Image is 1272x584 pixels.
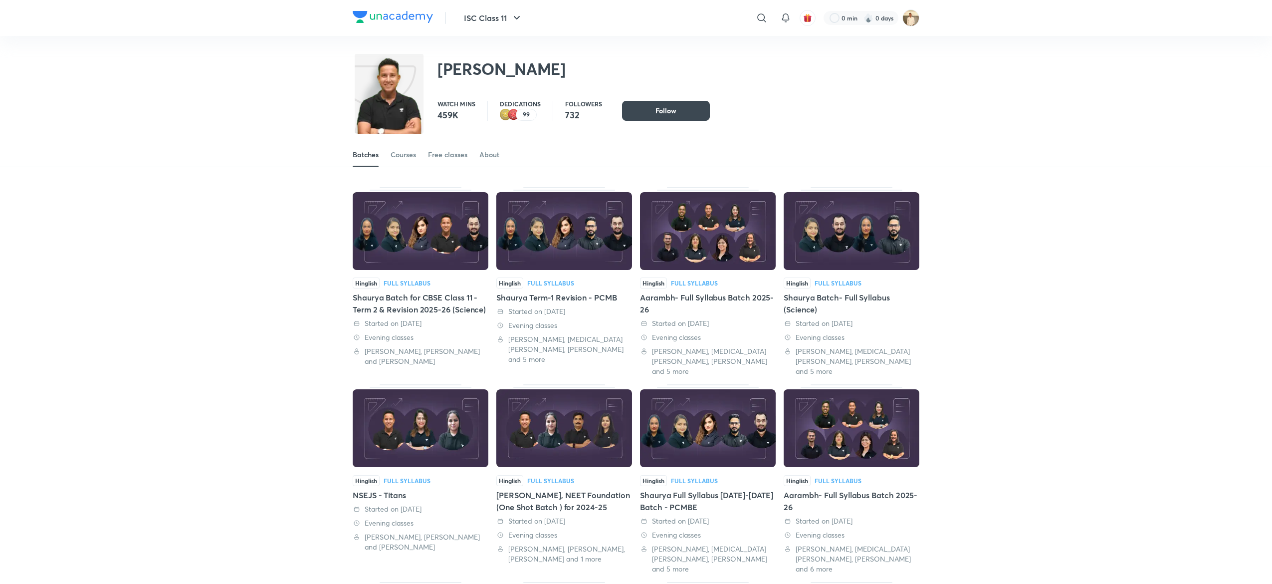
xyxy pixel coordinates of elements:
[391,150,416,160] div: Courses
[496,544,632,564] div: Alok Choubey, Amisha Saxena, Puneet Kumar Srivastava and 1 more
[496,292,632,303] div: Shaurya Term-1 Revision - PCMB
[640,516,776,526] div: Started on 17 May 2025
[784,389,919,467] img: Thumbnail
[353,384,488,574] div: NSEJS - Titans
[784,187,919,376] div: Shaurya Batch- Full Syllabus (Science)
[784,332,919,342] div: Evening classes
[496,384,632,574] div: Samriddhi IITJEE, NEET Foundation (One Shot Batch ) for 2024-25
[671,280,718,286] div: Full Syllabus
[496,475,523,486] span: Hinglish
[353,332,488,342] div: Evening classes
[902,9,919,26] img: Chandrakant Deshmukh
[784,278,811,289] span: Hinglish
[784,192,919,270] img: Thumbnail
[803,13,812,22] img: avatar
[353,278,380,289] span: Hinglish
[815,478,861,484] div: Full Syllabus
[353,150,379,160] div: Batches
[384,280,430,286] div: Full Syllabus
[640,318,776,328] div: Started on 25 Jun 2025
[784,530,919,540] div: Evening classes
[496,192,632,270] img: Thumbnail
[784,346,919,376] div: Alok Choubey, Nikita Shukla, Agni Mitra Aman and 5 more
[800,10,816,26] button: avatar
[353,389,488,467] img: Thumbnail
[353,187,488,376] div: Shaurya Batch for CBSE Class 11 - Term 2 & Revision 2025-26 (Science)
[622,101,710,121] button: Follow
[496,306,632,316] div: Started on 30 Jul 2025
[353,532,488,552] div: Alok Choubey, Amisha Saxena and Shivangi Chauhan
[640,489,776,513] div: Shaurya Full Syllabus [DATE]-[DATE] Batch - PCMBE
[353,518,488,528] div: Evening classes
[565,109,602,121] p: 732
[640,346,776,376] div: Alok Choubey, Nikita Sahu, Shivangi Chauhan and 5 more
[496,278,523,289] span: Hinglish
[353,192,488,270] img: Thumbnail
[496,320,632,330] div: Evening classes
[496,530,632,540] div: Evening classes
[565,101,602,107] p: Followers
[428,143,467,167] a: Free classes
[496,489,632,513] div: [PERSON_NAME], NEET Foundation (One Shot Batch ) for 2024-25
[784,475,811,486] span: Hinglish
[353,11,433,23] img: Company Logo
[384,478,430,484] div: Full Syllabus
[496,389,632,467] img: Thumbnail
[496,334,632,364] div: Alok Choubey, Nikita Shukla, Agni Mitra Aman and 5 more
[523,111,530,118] p: 99
[458,8,529,28] button: ISC Class 11
[353,346,488,366] div: Alok Choubey, Shivani Sharma and Akash Rahangdale
[500,109,512,121] img: educator badge2
[640,278,667,289] span: Hinglish
[496,516,632,526] div: Started on 21 May 2025
[353,489,488,501] div: NSEJS - Titans
[527,280,574,286] div: Full Syllabus
[640,389,776,467] img: Thumbnail
[671,478,718,484] div: Full Syllabus
[353,504,488,514] div: Started on 26 May 2025
[353,318,488,328] div: Started on 22 Sep 2025
[640,187,776,376] div: Aarambh- Full Syllabus Batch 2025-26
[784,516,919,526] div: Started on 25 Apr 2025
[353,143,379,167] a: Batches
[784,544,919,574] div: Alok Choubey, Nikita Sahu, Shivangi Chauhan and 6 more
[437,59,566,79] h2: [PERSON_NAME]
[437,109,475,121] p: 459K
[640,384,776,574] div: Shaurya Full Syllabus 2025-2026 Batch - PCMBE
[784,292,919,315] div: Shaurya Batch- Full Syllabus (Science)
[353,292,488,315] div: Shaurya Batch for CBSE Class 11 - Term 2 & Revision 2025-26 (Science)
[863,13,873,23] img: streak
[640,192,776,270] img: Thumbnail
[640,530,776,540] div: Evening classes
[479,143,499,167] a: About
[508,109,520,121] img: educator badge1
[353,475,380,486] span: Hinglish
[655,106,676,116] span: Follow
[391,143,416,167] a: Courses
[527,478,574,484] div: Full Syllabus
[640,544,776,574] div: Alok Choubey, Nikita Shukla, Agni Mitra Aman and 5 more
[815,280,861,286] div: Full Syllabus
[353,11,433,25] a: Company Logo
[640,332,776,342] div: Evening classes
[479,150,499,160] div: About
[640,475,667,486] span: Hinglish
[496,187,632,376] div: Shaurya Term-1 Revision - PCMB
[500,101,541,107] p: Dedications
[784,489,919,513] div: Aarambh- Full Syllabus Batch 2025-26
[355,56,424,155] img: class
[640,292,776,315] div: Aarambh- Full Syllabus Batch 2025-26
[784,384,919,574] div: Aarambh- Full Syllabus Batch 2025-26
[437,101,475,107] p: Watch mins
[428,150,467,160] div: Free classes
[784,318,919,328] div: Started on 16 Jun 2025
